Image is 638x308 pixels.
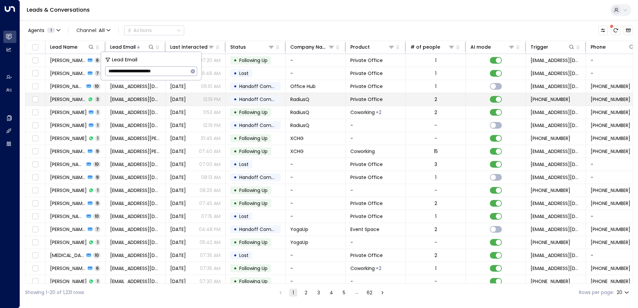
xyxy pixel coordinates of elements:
[434,148,438,155] div: 15
[591,148,630,155] span: +447508006895
[200,239,221,246] p: 05:42 AM
[170,239,186,246] span: Jul 30, 2025
[239,239,268,246] span: Following Up
[290,43,328,51] div: Company Name
[350,57,383,64] span: Private Office
[350,83,383,90] span: Private Office
[50,109,87,116] span: Ziad Albayati
[50,122,87,129] span: Ziad Albayati
[110,83,161,90] span: zoem@office-hub.com
[376,109,381,116] div: Dedicated Desk,Private Office
[95,187,100,193] span: 1
[31,108,39,117] span: Toggle select row
[234,81,237,92] div: •
[376,265,381,272] div: Day office,Private Office
[93,161,100,167] span: 10
[50,161,84,168] span: Zaneta Annobil
[50,135,87,142] span: Zhané Bennett
[346,119,406,132] td: -
[353,289,361,297] div: …
[591,278,630,285] span: +447533498857
[378,289,386,297] button: Go to next page
[327,289,335,297] button: Go to page 4
[350,265,375,272] span: Coworking
[47,28,55,33] span: 1
[110,252,161,259] span: yazzskervin@icloud.com
[94,70,100,76] span: 7
[531,96,570,103] span: +447808235040
[365,289,374,297] button: Go to page 62
[25,26,63,35] button: Agents1
[170,252,186,259] span: Jul 28, 2025
[199,200,221,207] p: 07:45 AM
[435,57,436,64] div: 1
[286,171,346,184] td: -
[201,174,221,181] p: 08:13 AM
[27,6,90,14] a: Leads & Conversations
[234,55,237,66] div: •
[531,252,581,259] span: sales@newflex.com
[93,213,100,219] span: 10
[110,278,161,285] span: yatristudios@gmail.com
[200,252,221,259] p: 07:35 AM
[239,135,268,142] span: Following Up
[31,199,39,208] span: Toggle select row
[434,122,437,129] div: -
[201,213,221,220] p: 07:15 AM
[170,187,186,194] span: Jul 25, 2025
[591,200,630,207] span: +447946417089
[435,83,436,90] div: 1
[94,200,100,206] span: 9
[170,226,186,233] span: Jul 30, 2025
[290,148,304,155] span: XCHG
[203,109,221,116] p: 11:53 AM
[286,158,346,171] td: -
[170,161,186,168] span: Aug 26, 2025
[591,135,630,142] span: +447508006895
[531,122,581,129] span: ziad.albayati@radiusq.com
[591,122,630,129] span: +447808235040
[289,289,297,297] button: page 1
[201,135,221,142] p: 10:45 AM
[170,96,186,103] span: Aug 20, 2025
[290,83,316,90] span: Office Hub
[95,109,100,115] span: 1
[434,187,437,194] div: -
[531,109,581,116] span: sales@newflex.com
[591,239,630,246] span: +447837843547
[110,174,161,181] span: Zajailat89@gmail.com
[434,135,437,142] div: -
[531,187,570,194] span: +447946417089
[50,213,84,220] span: Zafran Ahmed
[112,56,137,64] span: Lead Email
[579,289,614,296] label: Rows per page:
[286,275,346,288] td: -
[239,265,268,272] span: Following Up
[531,200,581,207] span: sales@newflex.com
[200,278,221,285] p: 07:30 AM
[110,161,161,168] span: zanetaaa1@icloud.com
[531,43,548,51] div: Trigger
[170,213,186,220] span: Jul 28, 2025
[230,43,246,51] div: Status
[315,289,323,297] button: Go to page 3
[234,94,237,105] div: •
[31,264,39,273] span: Toggle select row
[286,210,346,223] td: -
[340,289,348,297] button: Go to page 5
[93,252,100,258] span: 10
[350,43,395,51] div: Product
[95,239,100,245] span: 1
[434,161,437,168] div: 3
[170,109,186,116] span: Aug 20, 2025
[95,96,100,102] span: 3
[470,43,515,51] div: AI mode
[286,197,346,210] td: -
[302,289,310,297] button: Go to page 2
[50,70,86,77] span: Zoe Camille
[31,277,39,286] span: Toggle select row
[50,174,86,181] span: Zuhair Ajalat
[50,96,86,103] span: Ziad Albayati
[31,43,39,52] span: Toggle select all
[95,135,100,141] span: 1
